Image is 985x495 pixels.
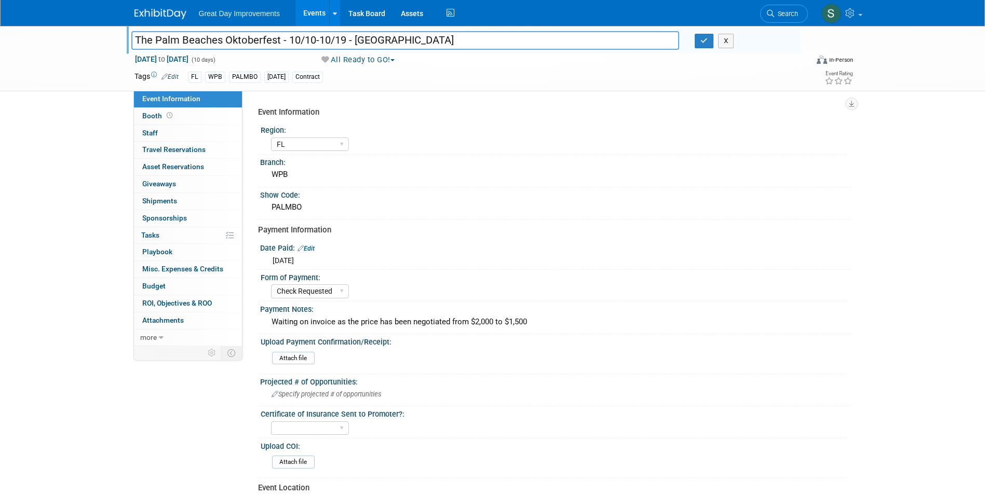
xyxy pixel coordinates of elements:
div: Projected # of Opportunities: [260,374,851,387]
div: PALMBO [229,72,261,82]
span: Playbook [142,247,172,256]
span: Shipments [142,197,177,205]
button: All Ready to GO! [318,54,399,65]
span: Travel Reservations [142,145,206,154]
div: Certificate of Insurance Sent to Promoter?: [261,406,846,419]
span: Specify projected # of opportunities [272,390,381,398]
a: Playbook [134,244,242,260]
td: Personalize Event Tab Strip [203,346,221,360]
div: Upload Payment Confirmation/Receipt: [261,334,846,347]
a: Edit [161,73,179,80]
a: Search [760,5,808,23]
a: Tasks [134,227,242,244]
a: Staff [134,125,242,142]
div: Waiting on invoice as the price has been negotiated from $2,000 to $1,500 [268,314,843,330]
span: ROI, Objectives & ROO [142,299,212,307]
span: Booth [142,112,174,120]
div: Event Format [747,54,854,70]
div: Branch: [260,155,851,168]
div: Contract [292,72,323,82]
span: Great Day Improvements [199,9,280,18]
a: Event Information [134,91,242,107]
td: Tags [134,71,179,83]
a: Travel Reservations [134,142,242,158]
span: Asset Reservations [142,162,204,171]
div: [DATE] [264,72,289,82]
div: WPB [205,72,225,82]
button: X [718,34,734,48]
a: Edit [298,245,315,252]
span: Tasks [141,231,159,239]
a: Sponsorships [134,210,242,227]
div: WPB [268,167,843,183]
span: Attachments [142,316,184,324]
span: Booth not reserved yet [165,112,174,119]
div: Show Code: [260,187,851,200]
div: Upload COI: [261,438,846,451]
a: Giveaways [134,176,242,192]
a: more [134,329,242,346]
span: (10 days) [191,57,215,63]
a: Asset Reservations [134,159,242,175]
div: Region: [261,122,846,135]
div: Payment Information [258,225,843,236]
span: Staff [142,129,158,137]
div: PALMBO [268,199,843,215]
a: Booth [134,108,242,125]
a: Budget [134,278,242,295]
span: Giveaways [142,180,176,188]
span: more [140,333,157,341]
img: ExhibitDay [134,9,186,19]
span: Misc. Expenses & Credits [142,265,223,273]
td: Toggle Event Tabs [221,346,242,360]
img: Format-Inperson.png [817,56,827,64]
div: FL [188,72,201,82]
div: Event Rating [825,71,853,76]
div: Event Location [258,483,843,493]
a: Misc. Expenses & Credits [134,261,242,278]
div: Date Paid: [260,240,851,254]
span: Search [774,10,798,18]
span: [DATE] [DATE] [134,54,189,64]
div: Form of Payment: [261,270,846,283]
div: In-Person [829,56,853,64]
img: Sha'Nautica Sales [821,4,841,23]
span: Sponsorships [142,214,187,222]
span: to [157,55,167,63]
span: Budget [142,282,166,290]
a: ROI, Objectives & ROO [134,295,242,312]
div: Event Information [258,107,843,118]
a: Attachments [134,312,242,329]
a: Shipments [134,193,242,210]
span: Event Information [142,94,200,103]
span: [DATE] [273,256,294,265]
div: Payment Notes: [260,301,851,314]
